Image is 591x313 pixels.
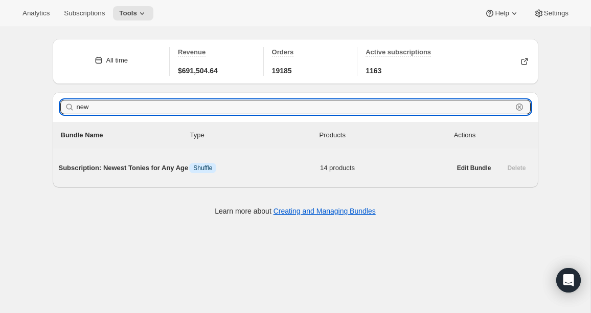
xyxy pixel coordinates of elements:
span: Subscriptions [64,9,105,17]
div: Actions [454,130,530,140]
button: Analytics [16,6,56,20]
span: Revenue [178,48,206,56]
div: Products [320,130,449,140]
span: Orders [272,48,294,56]
span: Help [495,9,509,17]
input: Filter bundles [77,100,512,114]
div: Type [190,130,320,140]
span: 19185 [272,66,292,76]
div: All time [106,55,128,66]
span: Analytics [22,9,50,17]
button: Tools [113,6,153,20]
span: Active subscriptions [366,48,431,56]
a: Creating and Managing Bundles [274,207,376,215]
button: Settings [528,6,575,20]
span: Subscription: Newest Tonies for Any Age [59,163,190,173]
span: 14 products [320,163,451,173]
button: Clear [514,102,525,112]
button: Edit Bundle [451,161,497,175]
span: Shuffle [193,164,212,172]
button: Subscriptions [58,6,111,20]
span: Tools [119,9,137,17]
p: Learn more about [215,206,375,216]
button: Help [479,6,525,20]
p: Bundle Name [61,130,190,140]
span: Settings [544,9,569,17]
span: Edit Bundle [457,164,491,172]
div: Open Intercom Messenger [556,268,581,293]
span: 1163 [366,66,381,76]
span: $691,504.64 [178,66,218,76]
